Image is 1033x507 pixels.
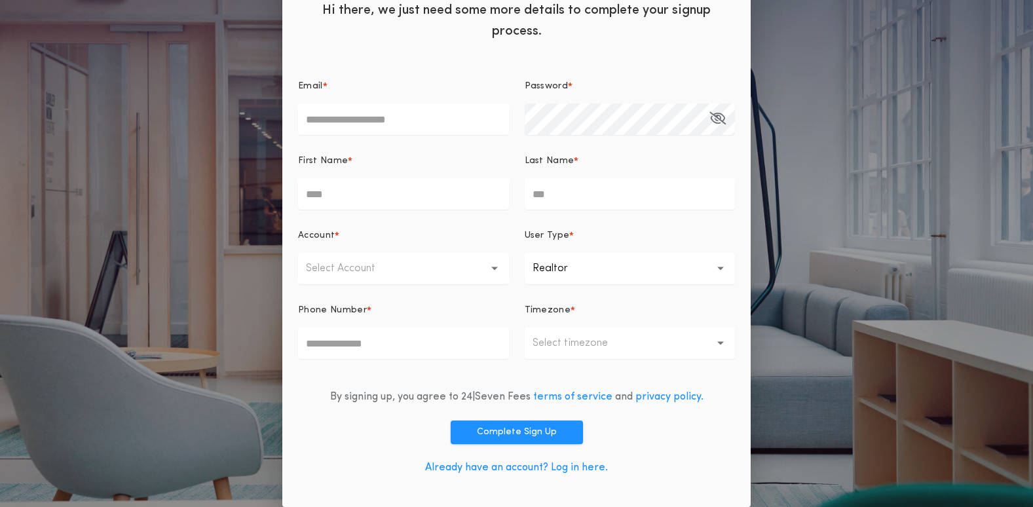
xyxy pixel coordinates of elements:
p: Select Account [306,261,396,276]
input: Last Name* [525,178,736,210]
input: Email* [298,103,509,135]
p: Phone Number [298,304,367,317]
p: User Type [525,229,570,242]
input: Phone Number* [298,328,509,359]
button: Password* [709,103,726,135]
p: Account [298,229,335,242]
div: By signing up, you agree to 24|Seven Fees and [330,389,704,405]
button: Select Account [298,253,509,284]
p: Realtor [533,261,589,276]
input: Password* [525,103,736,135]
p: Last Name [525,155,574,168]
a: privacy policy. [635,392,704,402]
a: Already have an account? Log in here. [425,462,608,473]
p: Timezone [525,304,571,317]
button: Realtor [525,253,736,284]
p: First Name [298,155,348,168]
p: Email [298,80,323,93]
input: First Name* [298,178,509,210]
p: Select timezone [533,335,629,351]
a: terms of service [533,392,612,402]
button: Select timezone [525,328,736,359]
button: Complete Sign Up [451,421,583,444]
p: Password [525,80,569,93]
